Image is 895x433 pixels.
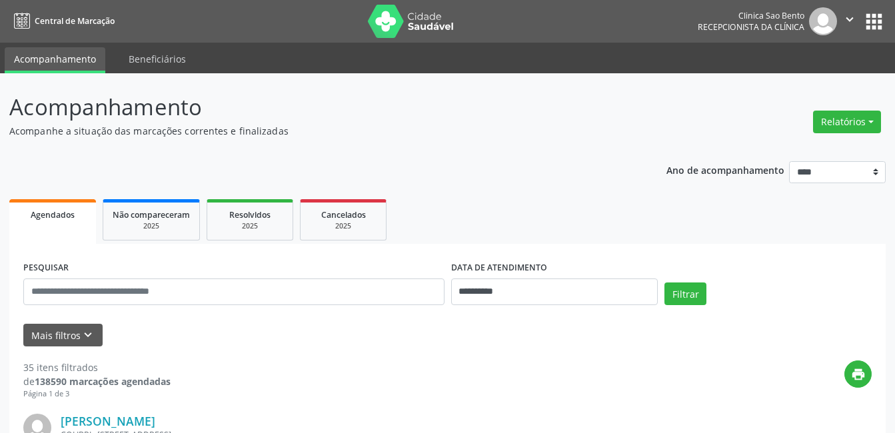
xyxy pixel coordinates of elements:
[321,209,366,220] span: Cancelados
[851,367,866,382] i: print
[31,209,75,220] span: Agendados
[113,209,190,220] span: Não compareceram
[9,10,115,32] a: Central de Marcação
[862,10,886,33] button: apps
[61,414,155,428] a: [PERSON_NAME]
[666,161,784,178] p: Ano de acompanhamento
[844,360,872,388] button: print
[837,7,862,35] button: 
[217,221,283,231] div: 2025
[842,12,857,27] i: 
[813,111,881,133] button: Relatórios
[698,21,804,33] span: Recepcionista da clínica
[35,15,115,27] span: Central de Marcação
[229,209,271,220] span: Resolvidos
[5,47,105,73] a: Acompanhamento
[451,258,547,278] label: DATA DE ATENDIMENTO
[23,360,171,374] div: 35 itens filtrados
[113,221,190,231] div: 2025
[23,374,171,388] div: de
[23,324,103,347] button: Mais filtroskeyboard_arrow_down
[81,328,95,342] i: keyboard_arrow_down
[119,47,195,71] a: Beneficiários
[9,124,623,138] p: Acompanhe a situação das marcações correntes e finalizadas
[23,258,69,278] label: PESQUISAR
[664,282,706,305] button: Filtrar
[23,388,171,400] div: Página 1 de 3
[310,221,377,231] div: 2025
[35,375,171,388] strong: 138590 marcações agendadas
[9,91,623,124] p: Acompanhamento
[809,7,837,35] img: img
[698,10,804,21] div: Clinica Sao Bento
